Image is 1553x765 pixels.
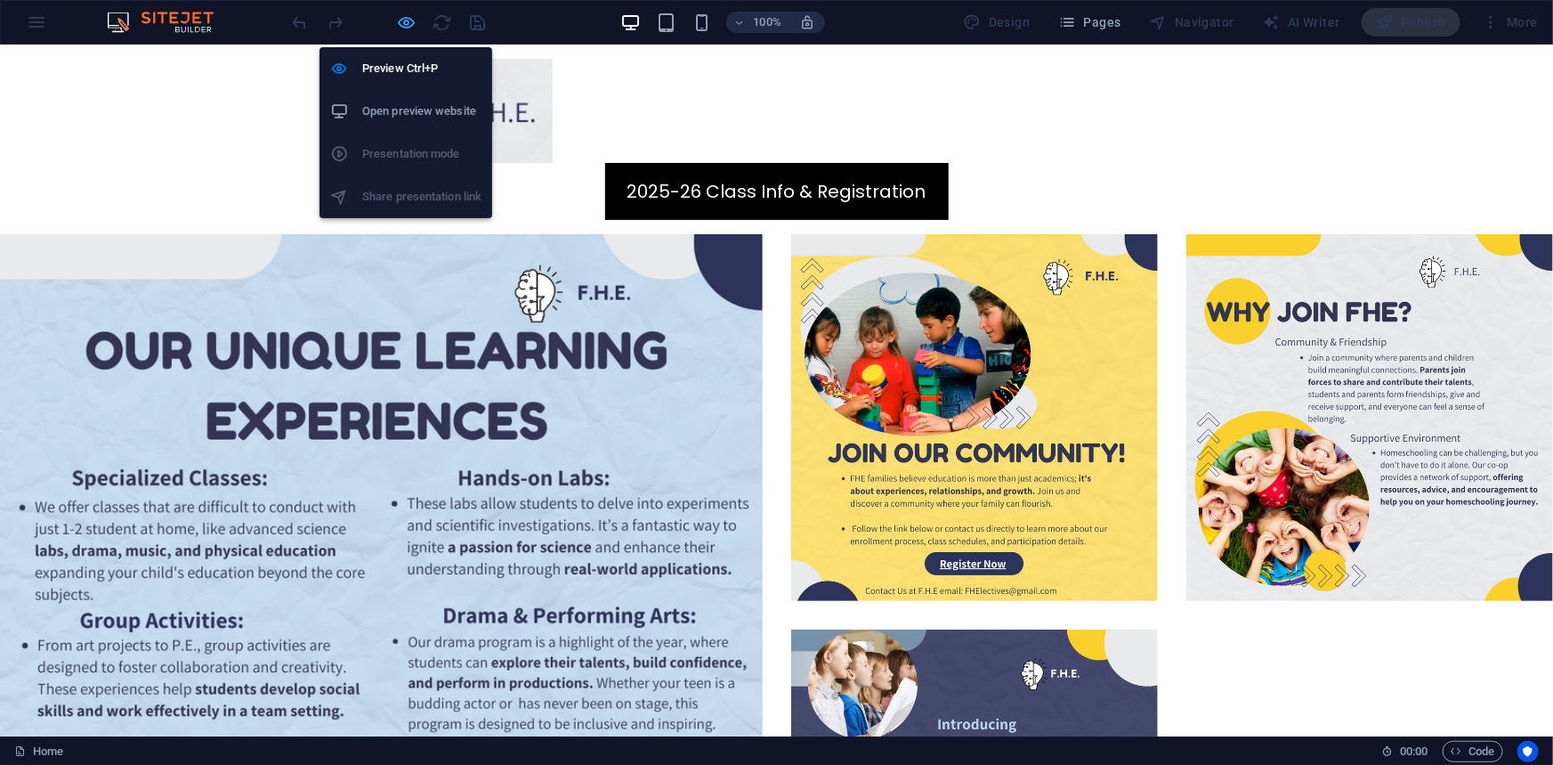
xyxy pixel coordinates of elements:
i: On resize automatically adjust zoom level to fit chosen device. [799,14,815,30]
div: Design (Ctrl+Alt+Y) [957,8,1038,37]
span: 00 00 [1400,741,1428,762]
button: Usercentrics [1517,741,1539,762]
a: 2025-26 Class Info & Registration [605,118,949,175]
h6: 100% [753,12,781,33]
span: Code [1451,741,1495,762]
span: Pages [1058,13,1120,31]
h6: Session time [1381,741,1428,762]
button: Pages [1051,8,1128,37]
h6: Open preview website [362,101,481,122]
img: Editor Logo [102,12,236,33]
span: : [1412,745,1415,758]
button: 100% [726,12,789,33]
h6: Preview Ctrl+P [362,58,481,79]
button: Code [1443,741,1503,762]
a: Click to cancel selection. Double-click to open Pages [14,741,63,762]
